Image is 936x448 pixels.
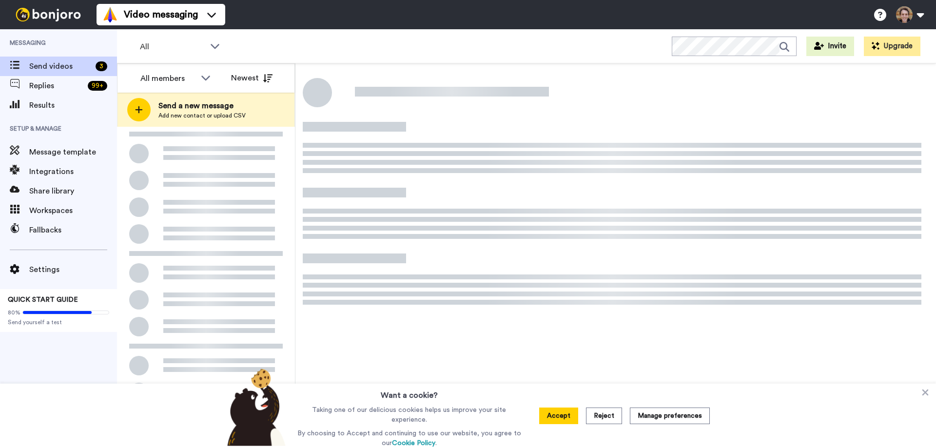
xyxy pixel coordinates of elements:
span: Video messaging [124,8,198,21]
p: Taking one of our delicious cookies helps us improve your site experience. [295,405,524,425]
img: vm-color.svg [102,7,118,22]
img: bj-logo-header-white.svg [12,8,85,21]
button: Accept [539,408,578,424]
span: Settings [29,264,117,275]
p: By choosing to Accept and continuing to use our website, you agree to our . [295,429,524,448]
img: bear-with-cookie.png [218,368,291,446]
div: 99 + [88,81,107,91]
div: 3 [96,61,107,71]
span: Integrations [29,166,117,177]
button: Newest [224,68,280,88]
span: Results [29,99,117,111]
a: Cookie Policy [392,440,435,447]
button: Reject [586,408,622,424]
span: Fallbacks [29,224,117,236]
button: Upgrade [864,37,920,56]
span: Replies [29,80,84,92]
button: Invite [806,37,854,56]
span: Send yourself a test [8,318,109,326]
span: Send a new message [158,100,246,112]
span: Send videos [29,60,92,72]
h3: Want a cookie? [381,384,438,401]
span: 80% [8,309,20,316]
span: All [140,41,205,53]
span: Share library [29,185,117,197]
div: All members [140,73,196,84]
span: Workspaces [29,205,117,216]
span: Add new contact or upload CSV [158,112,246,119]
button: Manage preferences [630,408,710,424]
span: Message template [29,146,117,158]
span: QUICK START GUIDE [8,296,78,303]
